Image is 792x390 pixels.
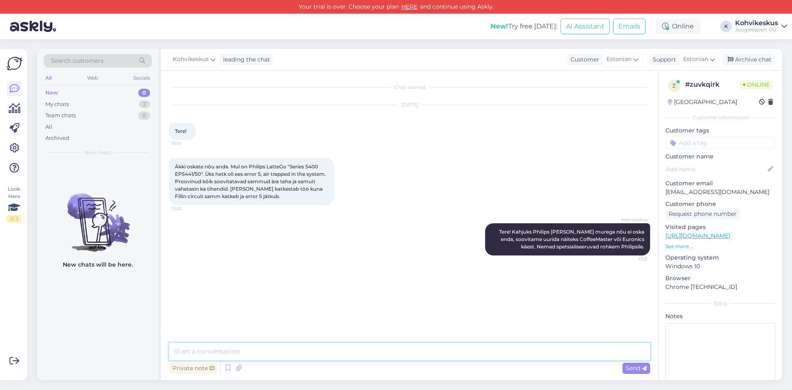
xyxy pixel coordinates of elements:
div: [DATE] [169,101,650,109]
span: Kohvikeskus [617,217,648,223]
div: Socials [132,73,152,83]
p: Operating system [665,253,775,262]
span: Search customers [51,57,104,65]
span: Send [626,364,647,372]
p: Notes [665,312,775,321]
div: Request phone number [665,208,740,220]
p: New chats will be here. [63,260,133,269]
div: Try free [DATE]: [490,21,557,31]
div: Joogiekspert OÜ [735,26,778,33]
span: 13:21 [617,256,648,262]
p: See more ... [665,243,775,250]
span: Tere! Kahjuks Philips [PERSON_NAME] murega nõu ei oska enda, soovitame uurida näiteks CoffeeMaste... [499,229,646,250]
a: HERE [399,3,420,10]
div: leading the chat [220,55,270,64]
input: Add a tag [665,137,775,149]
div: New [45,89,58,97]
div: 2 / 3 [7,215,21,222]
button: Emails [613,19,646,34]
p: Browser [665,274,775,283]
div: All [44,73,53,83]
span: New chats [85,149,111,156]
div: Chat started [169,84,650,91]
div: [GEOGRAPHIC_DATA] [668,98,737,106]
div: K [720,21,732,32]
div: Team chats [45,111,76,120]
div: Online [655,19,700,34]
p: Customer phone [665,200,775,208]
div: Archive chat [723,54,775,65]
span: 13:19 [172,140,203,147]
div: Customer information [665,114,775,121]
span: 13:20 [172,206,203,212]
img: Askly Logo [7,56,22,71]
div: Archived [45,134,69,142]
a: [URL][DOMAIN_NAME] [665,232,730,239]
span: Online [740,80,773,89]
span: Äkki oskate nõu anda. Mul on Philips LatteGo "Series 5400 EP5441/50". Üks hetk oli ees error 5, a... [175,163,327,199]
div: Kohvikeskus [735,20,778,26]
span: z [672,83,676,89]
div: 2 [139,100,150,109]
span: Kohvikeskus [173,55,209,64]
span: Estonian [683,55,708,64]
span: Tere! [175,128,186,134]
button: AI Assistant [561,19,610,34]
p: Customer email [665,179,775,188]
div: My chats [45,100,69,109]
p: Chrome [TECHNICAL_ID] [665,283,775,291]
p: Visited pages [665,223,775,232]
div: Support [649,55,676,64]
p: Customer name [665,152,775,161]
div: Look Here [7,185,21,222]
img: No chats [37,179,158,253]
div: Extra [665,300,775,307]
div: Customer [567,55,599,64]
div: All [45,123,52,131]
div: Web [85,73,100,83]
div: # zuvkqirk [685,80,740,90]
p: Customer tags [665,126,775,135]
div: Private note [169,363,218,374]
span: Estonian [606,55,632,64]
div: 0 [138,89,150,97]
p: Windows 10 [665,262,775,271]
div: 0 [138,111,150,120]
p: [EMAIL_ADDRESS][DOMAIN_NAME] [665,188,775,196]
b: New! [490,22,508,30]
a: KohvikeskusJoogiekspert OÜ [735,20,787,33]
input: Add name [666,165,766,174]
